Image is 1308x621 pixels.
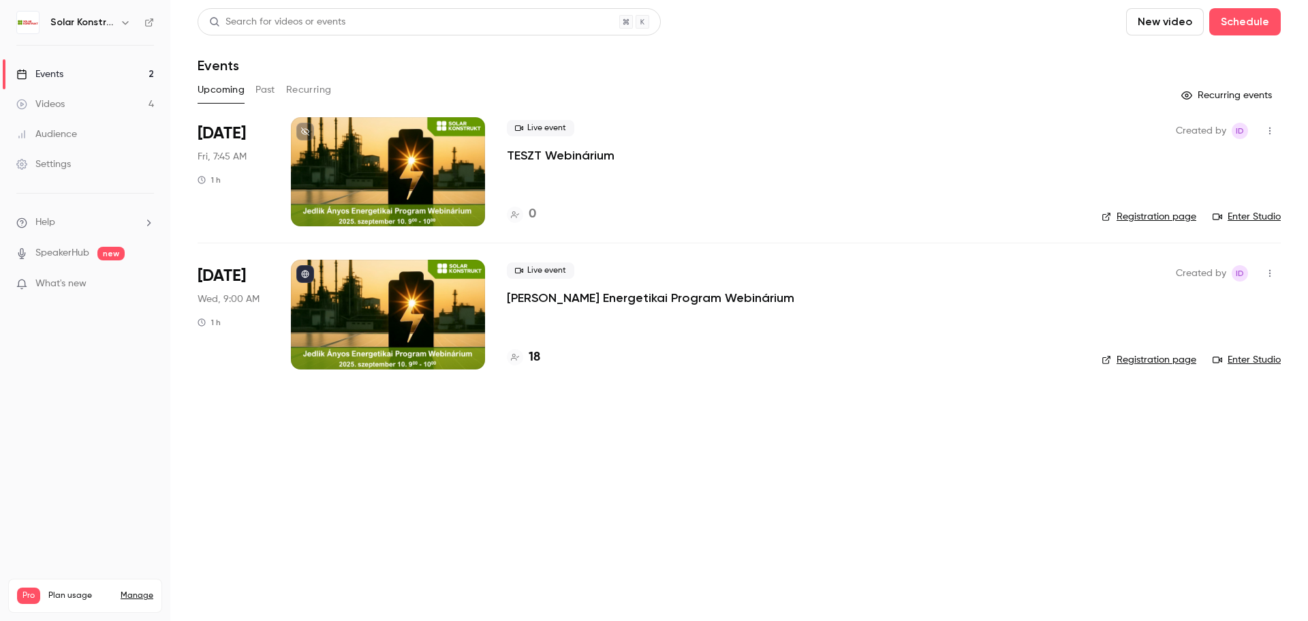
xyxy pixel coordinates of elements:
[198,150,247,164] span: Fri, 7:45 AM
[507,262,574,279] span: Live event
[507,120,574,136] span: Live event
[97,247,125,260] span: new
[1176,123,1226,139] span: Created by
[198,57,239,74] h1: Events
[529,348,540,367] h4: 18
[198,117,269,226] div: Aug 29 Fri, 7:45 AM (Europe/Budapest)
[529,205,536,224] h4: 0
[16,215,154,230] li: help-dropdown-opener
[16,97,65,111] div: Videos
[209,15,345,29] div: Search for videos or events
[198,175,221,185] div: 1 h
[35,215,55,230] span: Help
[198,260,269,369] div: Sep 10 Wed, 9:00 AM (Europe/Budapest)
[507,147,614,164] a: TESZT Webinárium
[121,590,153,601] a: Manage
[198,123,246,145] span: [DATE]
[1232,123,1248,139] span: Istvan Dobo
[1176,265,1226,282] span: Created by
[198,79,245,101] button: Upcoming
[198,317,221,328] div: 1 h
[1102,353,1196,367] a: Registration page
[17,588,40,604] span: Pro
[255,79,275,101] button: Past
[198,265,246,287] span: [DATE]
[1209,8,1281,35] button: Schedule
[507,348,540,367] a: 18
[1236,123,1244,139] span: ID
[1213,353,1281,367] a: Enter Studio
[17,12,39,33] img: Solar Konstrukt Kft.
[48,590,112,601] span: Plan usage
[16,157,71,171] div: Settings
[1236,265,1244,282] span: ID
[286,79,332,101] button: Recurring
[1232,265,1248,282] span: Istvan Dobo
[1175,85,1281,106] button: Recurring events
[507,290,794,306] a: [PERSON_NAME] Energetikai Program Webinárium
[35,277,87,291] span: What's new
[1213,210,1281,224] a: Enter Studio
[50,16,114,29] h6: Solar Konstrukt Kft.
[35,246,89,260] a: SpeakerHub
[16,127,77,141] div: Audience
[507,205,536,224] a: 0
[16,67,63,81] div: Events
[198,292,260,306] span: Wed, 9:00 AM
[1126,8,1204,35] button: New video
[1102,210,1196,224] a: Registration page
